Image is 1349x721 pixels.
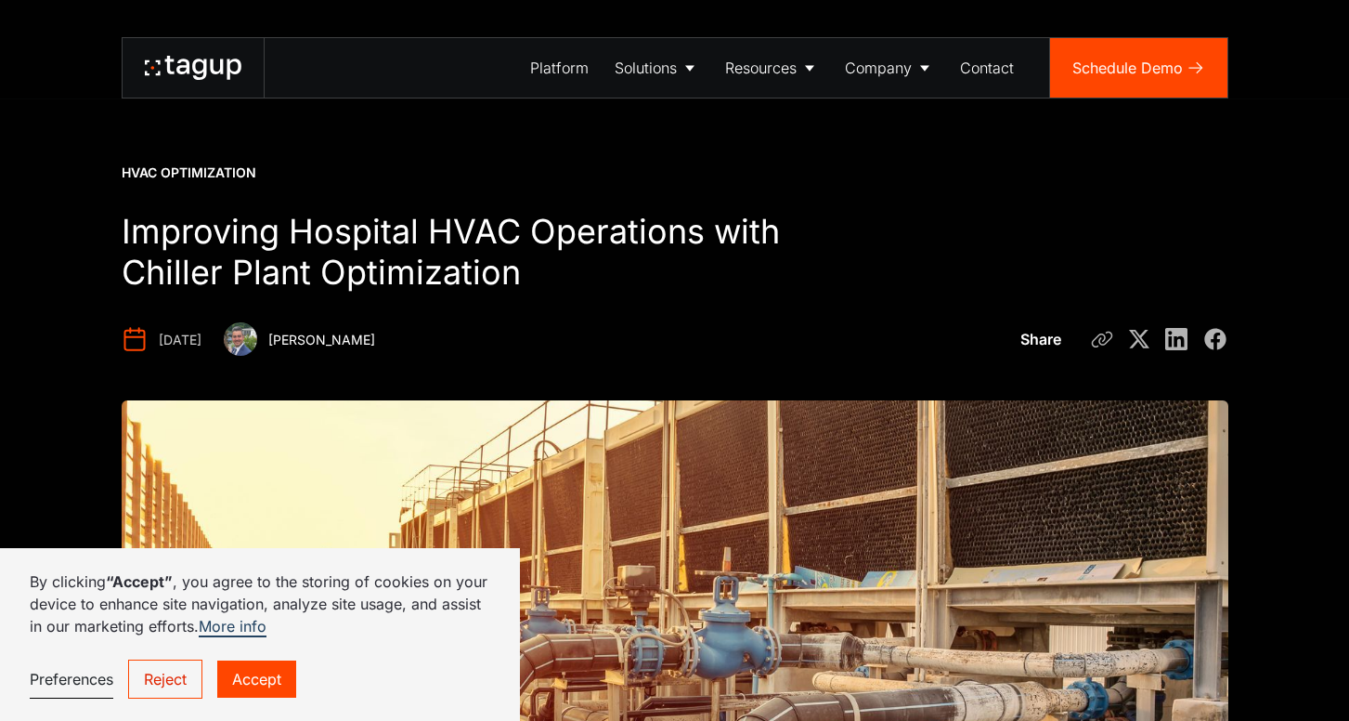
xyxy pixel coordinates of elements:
[1072,57,1183,79] div: Schedule Demo
[845,57,912,79] div: Company
[947,38,1027,98] a: Contact
[122,212,859,294] h1: Improving Hospital HVAC Operations with Chiller Plant Optimization
[122,164,256,182] div: HVAC Optimization
[199,617,266,637] a: More info
[30,570,490,637] p: By clicking , you agree to the storing of cookies on your device to enhance site navigation, anal...
[615,57,677,79] div: Solutions
[1050,38,1227,98] a: Schedule Demo
[1020,328,1061,350] div: Share
[268,331,375,349] div: [PERSON_NAME]
[832,38,947,98] a: Company
[960,57,1014,79] div: Contact
[106,572,173,591] strong: “Accept”
[224,322,257,356] img: Ben Keylor
[30,661,113,699] a: Preferences
[725,57,797,79] div: Resources
[712,38,832,98] a: Resources
[517,38,602,98] a: Platform
[159,331,201,349] div: [DATE]
[530,57,589,79] div: Platform
[217,661,296,698] a: Accept
[128,660,202,699] a: Reject
[602,38,712,98] a: Solutions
